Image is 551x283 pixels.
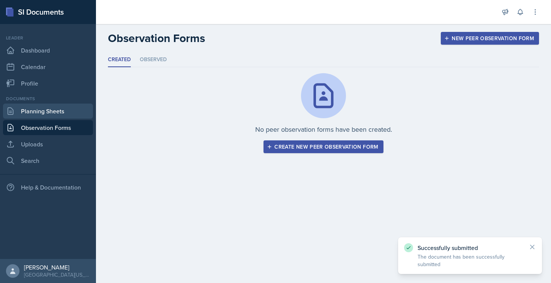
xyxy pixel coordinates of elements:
[3,59,93,74] a: Calendar
[418,253,523,268] p: The document has been successfully submitted
[108,53,131,67] li: Created
[3,95,93,102] div: Documents
[255,124,392,134] p: No peer observation forms have been created.
[3,43,93,58] a: Dashboard
[441,32,539,45] button: New Peer Observation Form
[3,180,93,195] div: Help & Documentation
[24,263,90,271] div: [PERSON_NAME]
[3,120,93,135] a: Observation Forms
[446,35,534,41] div: New Peer Observation Form
[3,153,93,168] a: Search
[418,244,523,251] p: Successfully submitted
[264,140,383,153] button: Create new peer observation form
[268,144,378,150] div: Create new peer observation form
[140,53,167,67] li: Observed
[108,32,205,45] h2: Observation Forms
[3,137,93,152] a: Uploads
[3,104,93,119] a: Planning Sheets
[3,35,93,41] div: Leader
[3,76,93,91] a: Profile
[24,271,90,278] div: [GEOGRAPHIC_DATA][US_STATE]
